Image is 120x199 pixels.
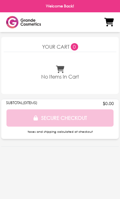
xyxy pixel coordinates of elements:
span: 0 [71,43,78,51]
span: ( 0 ITEMS) [23,100,37,105]
span: SUBTOTAL [6,100,23,105]
p: Welcome Back! [4,4,116,9]
p: No Items In Cart [41,73,79,80]
span: $0.00 [103,100,114,107]
span: YOUR CART [42,43,70,51]
div: taxes and shipping calculated at checkout [6,129,114,134]
img: Brand Logo [6,16,41,28]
